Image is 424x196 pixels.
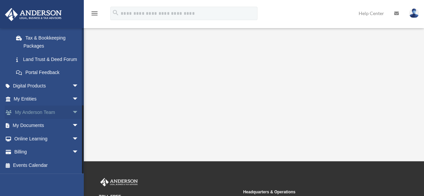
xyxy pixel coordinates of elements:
a: My Entitiesarrow_drop_down [5,92,89,106]
span: arrow_drop_down [72,92,85,106]
a: Tax & Bookkeeping Packages [9,31,89,53]
a: Online Learningarrow_drop_down [5,132,89,145]
i: menu [90,9,99,17]
a: Portal Feedback [9,66,89,79]
a: menu [90,12,99,17]
i: search [112,9,119,16]
img: Anderson Advisors Platinum Portal [3,8,64,21]
img: Anderson Advisors Platinum Portal [99,178,139,187]
span: arrow_drop_down [72,106,85,119]
small: Headquarters & Operations [243,189,382,196]
span: arrow_drop_down [72,119,85,133]
a: My Anderson Teamarrow_drop_down [5,106,89,119]
span: arrow_drop_down [72,79,85,93]
img: User Pic [409,8,419,18]
span: arrow_drop_down [72,132,85,146]
a: Billingarrow_drop_down [5,145,89,159]
a: Events Calendar [5,158,89,172]
span: arrow_drop_down [72,145,85,159]
a: Digital Productsarrow_drop_down [5,79,89,92]
a: Land Trust & Deed Forum [9,53,89,66]
a: My Documentsarrow_drop_down [5,119,89,132]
